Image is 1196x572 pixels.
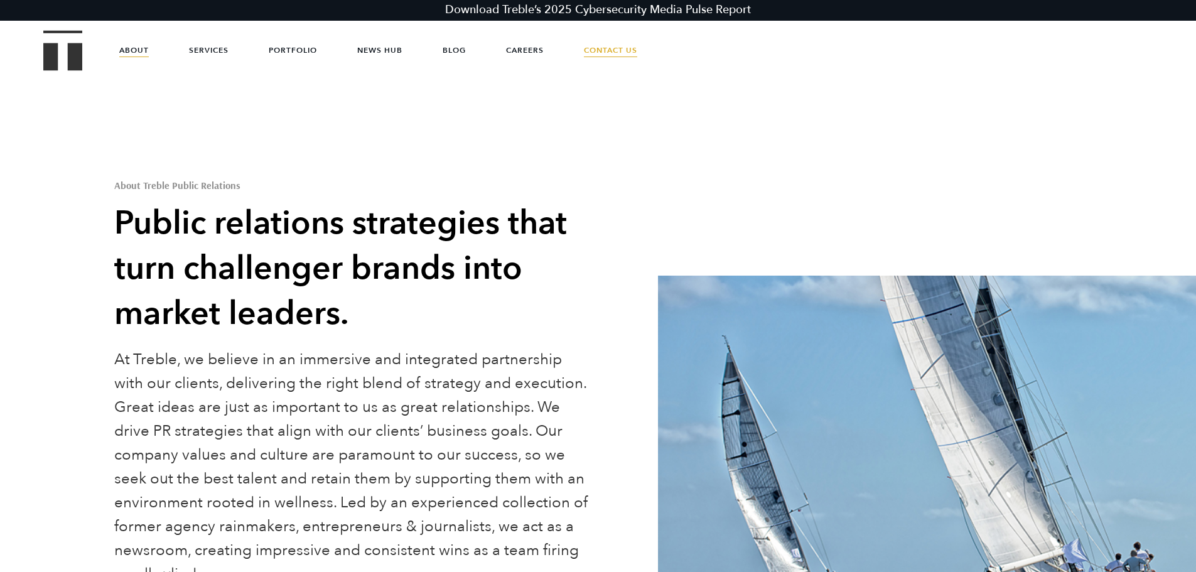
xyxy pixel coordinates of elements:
[269,31,317,69] a: Portfolio
[44,31,82,70] a: Treble Homepage
[43,30,83,70] img: Treble logo
[189,31,229,69] a: Services
[584,31,637,69] a: Contact Us
[506,31,544,69] a: Careers
[119,31,149,69] a: About
[114,201,594,337] h2: Public relations strategies that turn challenger brands into market leaders.
[357,31,402,69] a: News Hub
[443,31,466,69] a: Blog
[114,180,594,190] h1: About Treble Public Relations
